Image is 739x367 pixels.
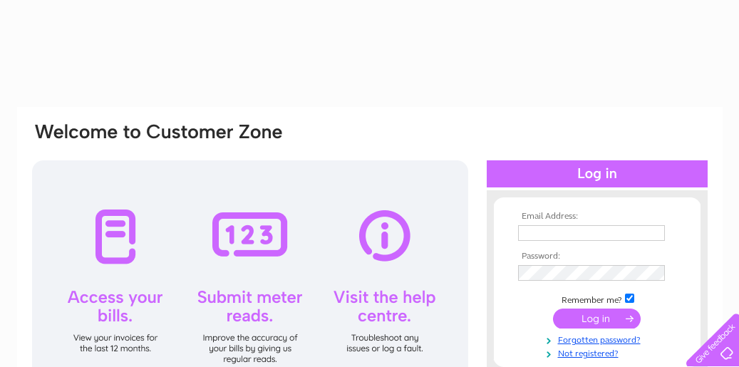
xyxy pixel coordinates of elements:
td: Remember me? [515,291,680,306]
th: Password: [515,252,680,262]
a: Forgotten password? [518,332,680,346]
input: Submit [553,309,641,329]
a: Not registered? [518,346,680,359]
th: Email Address: [515,212,680,222]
